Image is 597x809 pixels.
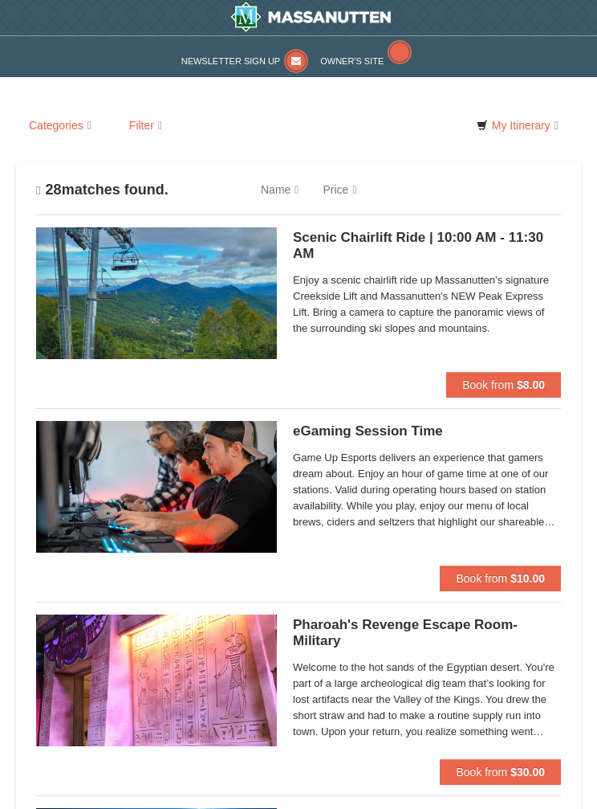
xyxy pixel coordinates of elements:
[517,378,545,391] strong: $8.00
[320,56,412,66] a: Owner's Site
[293,617,561,649] h5: Pharoah's Revenge Escape Room- Military
[320,56,384,66] span: Owner's Site
[456,572,507,585] span: Book from
[181,56,280,66] span: Newsletter Sign Up
[446,372,561,398] button: Book from $8.00
[462,378,514,391] span: Book from
[293,230,561,262] h5: Scenic Chairlift Ride | 10:00 AM - 11:30 AM
[440,759,561,785] button: Book from $30.00
[466,113,569,137] a: My Itinerary
[510,572,545,585] strong: $10.00
[116,113,175,137] a: Filter
[510,766,545,778] strong: $30.00
[293,450,561,530] span: Game Up Esports delivers an experience that gamers dream about. Enjoy an hour of game time at one...
[36,227,277,359] img: 24896431-1-a2e2611b.jpg
[293,272,561,337] span: Enjoy a scenic chairlift ride up Massanutten’s signature Creekside Lift and Massanutten's NEW Pea...
[293,660,561,740] span: Welcome to the hot sands of the Egyptian desert. You're part of a large archeological dig team th...
[456,766,507,778] span: Book from
[36,421,277,553] img: 19664770-34-0b975b5b.jpg
[440,566,561,591] button: Book from $10.00
[230,2,392,32] img: Massanutten Resort Logo
[181,56,308,66] a: Newsletter Sign Up
[249,174,311,206] a: Name
[293,423,561,439] h5: eGaming Session Time
[311,174,368,206] a: Price
[24,2,597,32] a: Massanutten Resort
[36,615,277,746] img: 6619913-410-20a124c9.jpg
[16,113,104,137] a: Categories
